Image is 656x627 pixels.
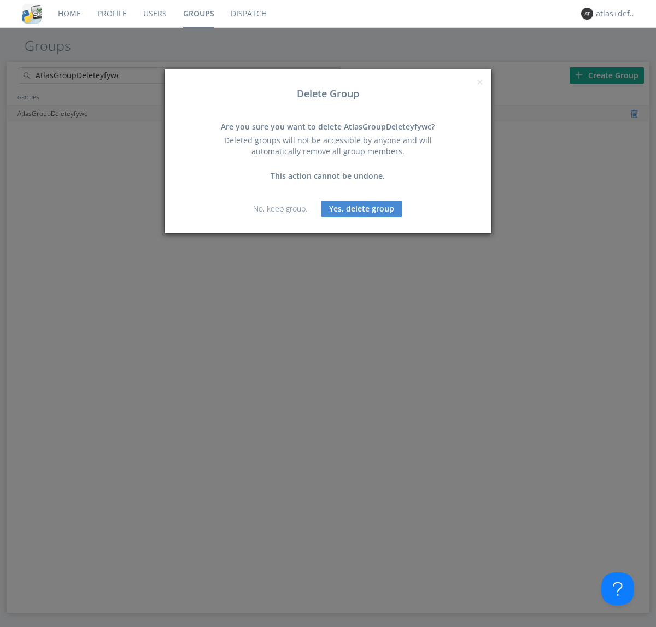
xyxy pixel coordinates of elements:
[253,203,307,214] a: No, keep group.
[210,171,446,181] div: This action cannot be undone.
[210,121,446,132] div: Are you sure you want to delete AtlasGroupDeleteyfywc?
[477,74,483,90] span: ×
[210,135,446,157] div: Deleted groups will not be accessible by anyone and will automatically remove all group members.
[173,89,483,99] h3: Delete Group
[22,4,42,24] img: cddb5a64eb264b2086981ab96f4c1ba7
[596,8,637,19] div: atlas+default+group
[581,8,593,20] img: 373638.png
[321,201,402,217] button: Yes, delete group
